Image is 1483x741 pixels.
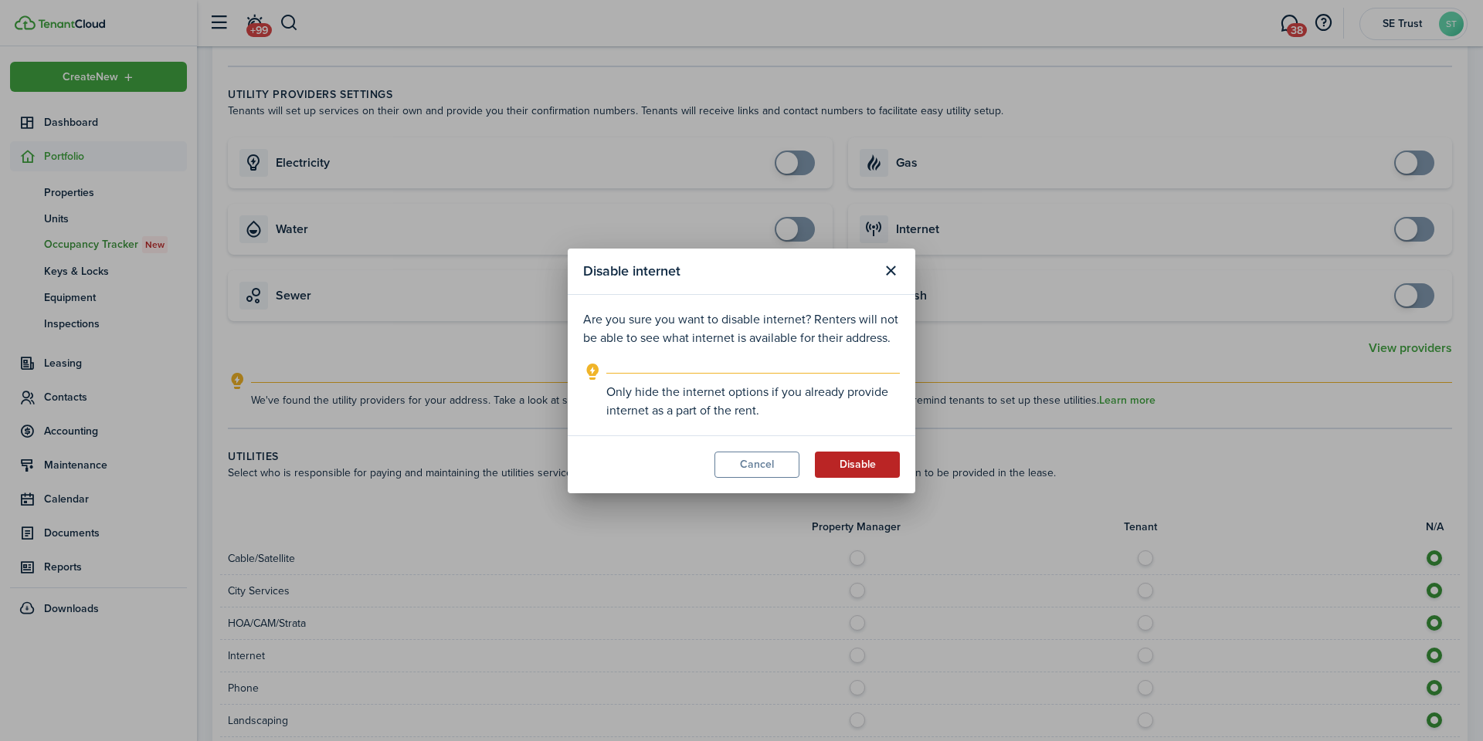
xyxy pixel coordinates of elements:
button: Disable [815,452,900,478]
p: Are you sure you want to disable internet? Renters will not be able to see what internet is avail... [583,310,900,347]
button: Cancel [714,452,799,478]
explanation-description: Only hide the internet options if you already provide internet as a part of the rent. [606,383,900,420]
modal-title: Disable internet [583,256,874,286]
button: Close modal [877,258,904,284]
i: outline [583,363,602,381]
